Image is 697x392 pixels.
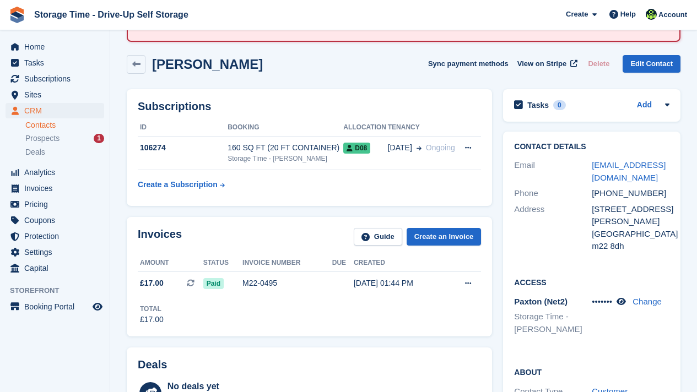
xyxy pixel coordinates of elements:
[6,260,104,276] a: menu
[592,203,669,216] div: [STREET_ADDRESS]
[566,9,588,20] span: Create
[24,165,90,180] span: Analytics
[91,300,104,313] a: Preview store
[24,213,90,228] span: Coupons
[514,143,669,151] h2: Contact Details
[25,147,45,157] span: Deals
[228,142,343,154] div: 160 SQ FT (20 FT CONTAINER)
[592,228,669,241] div: [GEOGRAPHIC_DATA]
[203,254,242,272] th: Status
[228,119,343,137] th: Booking
[24,39,90,55] span: Home
[354,277,446,289] div: [DATE] 01:44 PM
[527,100,549,110] h2: Tasks
[6,213,104,228] a: menu
[30,6,193,24] a: Storage Time - Drive-Up Self Storage
[24,181,90,196] span: Invoices
[620,9,636,20] span: Help
[514,276,669,287] h2: Access
[6,39,104,55] a: menu
[6,197,104,212] a: menu
[658,9,687,20] span: Account
[24,87,90,102] span: Sites
[354,228,402,246] a: Guide
[592,215,669,228] div: [PERSON_NAME]
[203,278,224,289] span: Paid
[152,57,263,72] h2: [PERSON_NAME]
[138,142,228,154] div: 106274
[140,314,164,325] div: £17.00
[6,71,104,86] a: menu
[25,133,60,144] span: Prospects
[637,99,652,112] a: Add
[583,55,614,73] button: Delete
[24,197,90,212] span: Pricing
[6,244,104,260] a: menu
[138,358,167,371] h2: Deals
[6,228,104,244] a: menu
[592,297,612,306] span: •••••••
[6,103,104,118] a: menu
[24,71,90,86] span: Subscriptions
[332,254,354,272] th: Due
[24,55,90,70] span: Tasks
[592,160,666,182] a: [EMAIL_ADDRESS][DOMAIN_NAME]
[6,299,104,314] a: menu
[10,285,110,296] span: Storefront
[242,277,332,289] div: M22-0495
[343,143,370,154] span: D08
[24,299,90,314] span: Booking Portal
[388,142,412,154] span: [DATE]
[228,154,343,164] div: Storage Time - [PERSON_NAME]
[138,100,481,113] h2: Subscriptions
[646,9,657,20] img: Laaibah Sarwar
[140,277,164,289] span: £17.00
[25,120,104,130] a: Contacts
[513,55,580,73] a: View on Stripe
[407,228,482,246] a: Create an Invoice
[633,297,662,306] a: Change
[343,119,387,137] th: Allocation
[6,87,104,102] a: menu
[514,203,592,253] div: Address
[9,7,25,23] img: stora-icon-8386f47178a22dfd0bd8f6a31ec36ba5ce8667c1dd55bd0f319d3a0aa187defe.svg
[592,187,669,200] div: [PHONE_NUMBER]
[140,304,164,314] div: Total
[553,100,566,110] div: 0
[138,119,228,137] th: ID
[592,240,669,253] div: m22 8dh
[94,134,104,143] div: 1
[517,58,566,69] span: View on Stripe
[514,159,592,184] div: Email
[623,55,680,73] a: Edit Contact
[138,179,218,190] div: Create a Subscription
[514,297,568,306] span: Paxton (Net2)
[24,228,90,244] span: Protection
[24,244,90,260] span: Settings
[6,165,104,180] a: menu
[388,119,457,137] th: Tenancy
[25,146,104,158] a: Deals
[514,311,592,335] li: Storage Time - [PERSON_NAME]
[138,254,203,272] th: Amount
[138,228,182,246] h2: Invoices
[354,254,446,272] th: Created
[514,366,669,377] h2: About
[428,55,509,73] button: Sync payment methods
[6,55,104,70] a: menu
[426,143,455,152] span: Ongoing
[25,133,104,144] a: Prospects 1
[24,103,90,118] span: CRM
[242,254,332,272] th: Invoice number
[138,175,225,195] a: Create a Subscription
[514,187,592,200] div: Phone
[6,181,104,196] a: menu
[24,260,90,276] span: Capital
